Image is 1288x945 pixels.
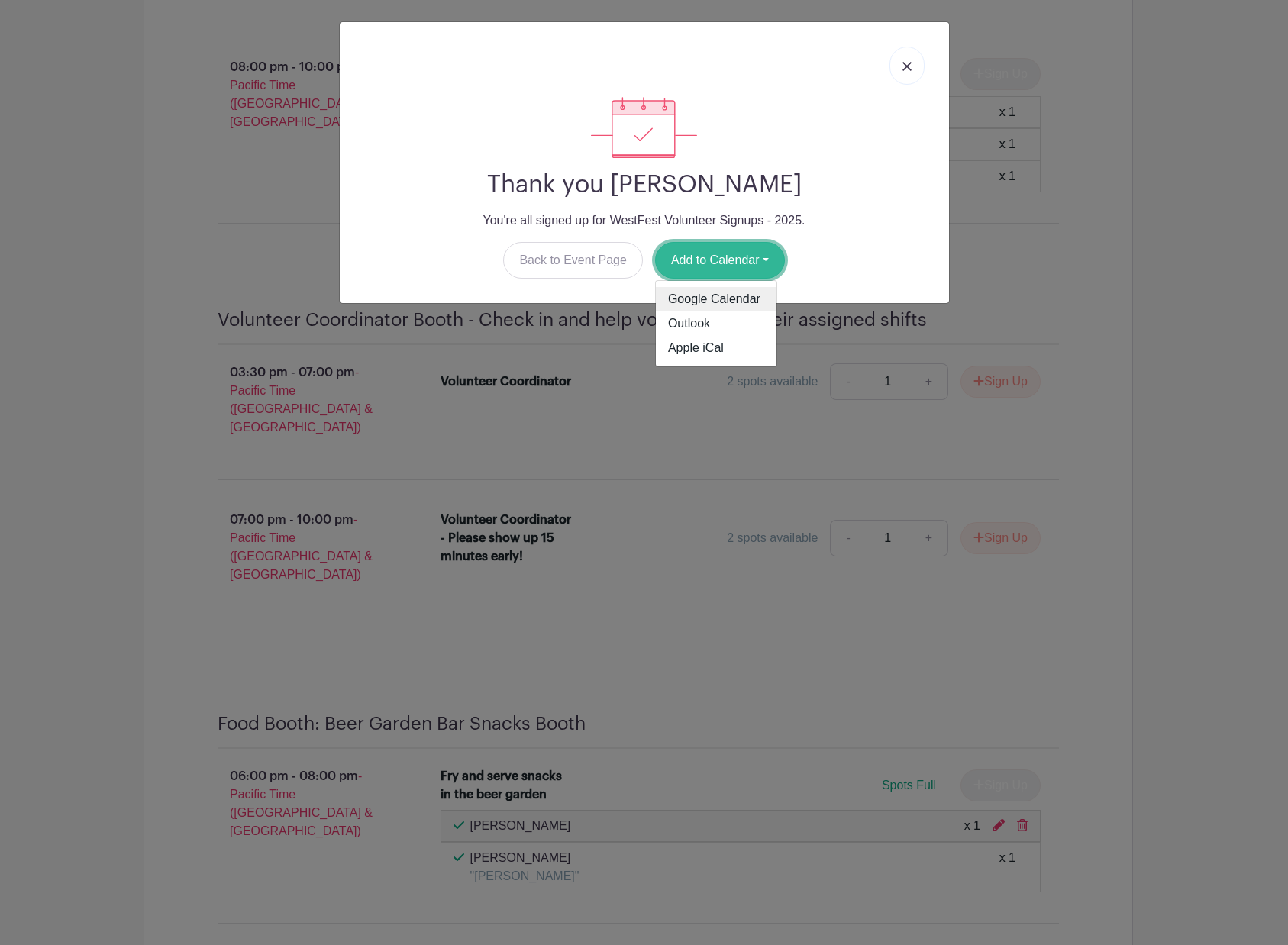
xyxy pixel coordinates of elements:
[656,336,776,360] a: Apple iCal
[352,170,937,199] h2: Thank you [PERSON_NAME]
[656,287,776,311] a: Google Calendar
[902,62,912,71] img: close_button-5f87c8562297e5c2d7936805f587ecaba9071eb48480494691a3f1689db116b3.svg
[655,242,785,279] button: Add to Calendar
[503,242,643,279] a: Back to Event Page
[656,311,776,336] a: Outlook
[591,97,696,158] img: signup_complete-c468d5dda3e2740ee63a24cb0ba0d3ce5d8a4ecd24259e683200fb1569d990c8.svg
[352,211,937,230] p: You're all signed up for WestFest Volunteer Signups - 2025.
